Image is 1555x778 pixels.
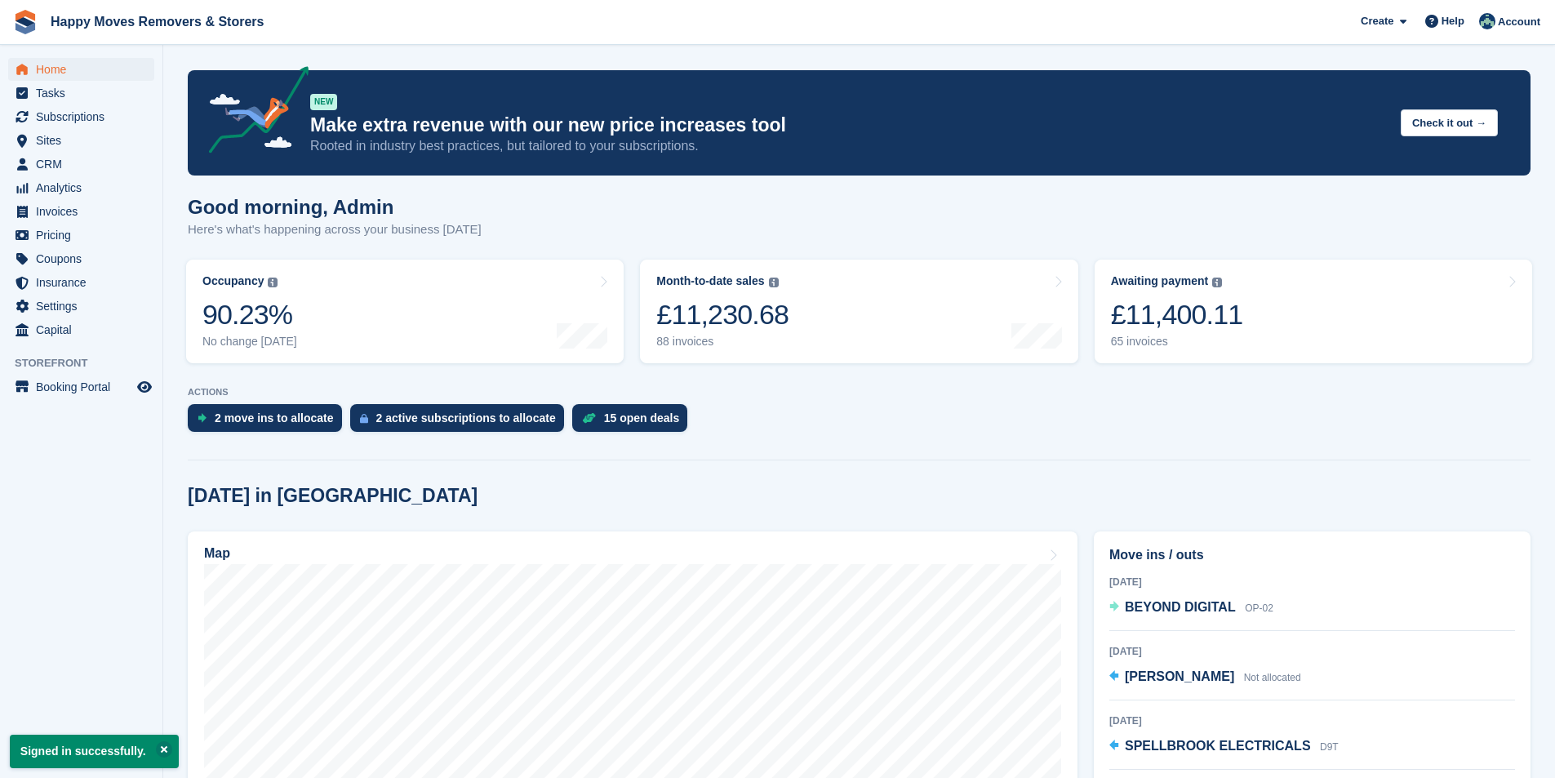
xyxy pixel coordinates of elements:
span: SPELLBROOK ELECTRICALS [1125,739,1311,753]
span: Sites [36,129,134,152]
h2: Move ins / outs [1109,545,1515,565]
div: Month-to-date sales [656,274,764,288]
a: menu [8,200,154,223]
a: [PERSON_NAME] Not allocated [1109,667,1301,688]
div: 2 active subscriptions to allocate [376,411,556,425]
img: active_subscription_to_allocate_icon-d502201f5373d7db506a760aba3b589e785aa758c864c3986d89f69b8ff3... [360,413,368,424]
span: Subscriptions [36,105,134,128]
a: Happy Moves Removers & Storers [44,8,270,35]
h1: Good morning, Admin [188,196,482,218]
div: 88 invoices [656,335,789,349]
span: Insurance [36,271,134,294]
div: Occupancy [202,274,264,288]
div: No change [DATE] [202,335,297,349]
div: [DATE] [1109,714,1515,728]
span: [PERSON_NAME] [1125,669,1234,683]
a: menu [8,271,154,294]
span: Home [36,58,134,81]
a: menu [8,318,154,341]
div: £11,400.11 [1111,298,1243,331]
img: icon-info-grey-7440780725fd019a000dd9b08b2336e03edf1995a4989e88bcd33f0948082b44.svg [1212,278,1222,287]
div: NEW [310,94,337,110]
span: Not allocated [1244,672,1301,683]
span: Capital [36,318,134,341]
a: menu [8,224,154,247]
p: ACTIONS [188,387,1531,398]
div: 2 move ins to allocate [215,411,334,425]
img: icon-info-grey-7440780725fd019a000dd9b08b2336e03edf1995a4989e88bcd33f0948082b44.svg [268,278,278,287]
img: move_ins_to_allocate_icon-fdf77a2bb77ea45bf5b3d319d69a93e2d87916cf1d5bf7949dd705db3b84f3ca.svg [198,413,207,423]
p: Make extra revenue with our new price increases tool [310,113,1388,137]
img: Admin [1479,13,1495,29]
img: price-adjustments-announcement-icon-8257ccfd72463d97f412b2fc003d46551f7dbcb40ab6d574587a9cd5c0d94... [195,66,309,159]
a: 2 move ins to allocate [188,404,350,440]
p: Signed in successfully. [10,735,179,768]
div: Awaiting payment [1111,274,1209,288]
span: BEYOND DIGITAL [1125,600,1236,614]
span: Coupons [36,247,134,270]
a: menu [8,153,154,176]
a: 15 open deals [572,404,696,440]
a: menu [8,176,154,199]
a: BEYOND DIGITAL OP-02 [1109,598,1273,619]
span: Create [1361,13,1393,29]
a: 2 active subscriptions to allocate [350,404,572,440]
div: 65 invoices [1111,335,1243,349]
h2: Map [204,546,230,561]
img: stora-icon-8386f47178a22dfd0bd8f6a31ec36ba5ce8667c1dd55bd0f319d3a0aa187defe.svg [13,10,38,34]
a: menu [8,247,154,270]
a: menu [8,376,154,398]
a: Month-to-date sales £11,230.68 88 invoices [640,260,1077,363]
p: Here's what's happening across your business [DATE] [188,220,482,239]
span: CRM [36,153,134,176]
a: menu [8,82,154,104]
a: menu [8,105,154,128]
span: Settings [36,295,134,318]
div: [DATE] [1109,575,1515,589]
img: icon-info-grey-7440780725fd019a000dd9b08b2336e03edf1995a4989e88bcd33f0948082b44.svg [769,278,779,287]
img: deal-1b604bf984904fb50ccaf53a9ad4b4a5d6e5aea283cecdc64d6e3604feb123c2.svg [582,412,596,424]
div: [DATE] [1109,644,1515,659]
a: SPELLBROOK ELECTRICALS D9T [1109,736,1339,758]
span: Invoices [36,200,134,223]
span: Pricing [36,224,134,247]
h2: [DATE] in [GEOGRAPHIC_DATA] [188,485,478,507]
a: Awaiting payment £11,400.11 65 invoices [1095,260,1532,363]
span: Tasks [36,82,134,104]
span: Account [1498,14,1540,30]
span: Analytics [36,176,134,199]
span: OP-02 [1245,602,1273,614]
p: Rooted in industry best practices, but tailored to your subscriptions. [310,137,1388,155]
a: menu [8,58,154,81]
a: menu [8,295,154,318]
span: Help [1442,13,1464,29]
div: 15 open deals [604,411,680,425]
div: £11,230.68 [656,298,789,331]
button: Check it out → [1401,109,1498,136]
a: menu [8,129,154,152]
a: Occupancy 90.23% No change [DATE] [186,260,624,363]
span: Booking Portal [36,376,134,398]
a: Preview store [135,377,154,397]
span: Storefront [15,355,162,371]
span: D9T [1320,741,1339,753]
div: 90.23% [202,298,297,331]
